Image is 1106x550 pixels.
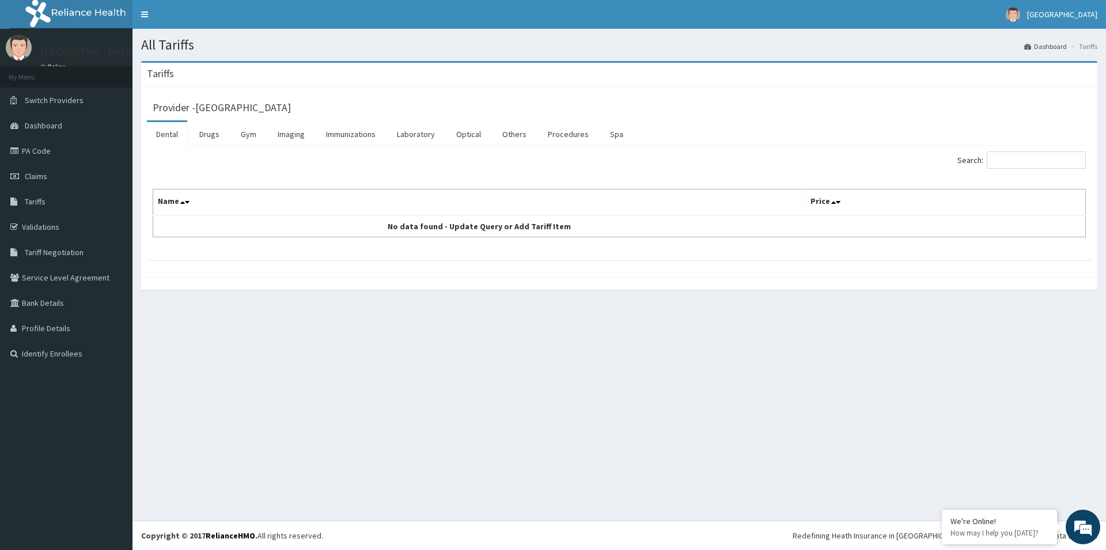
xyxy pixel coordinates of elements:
a: Spa [601,122,632,146]
a: Gym [232,122,266,146]
img: User Image [1006,7,1020,22]
span: Dashboard [25,120,62,131]
a: Online [40,63,68,71]
img: User Image [6,35,32,60]
input: Search: [987,151,1086,169]
a: Immunizations [317,122,385,146]
div: We're Online! [950,516,1048,526]
a: RelianceHMO [206,530,255,541]
h3: Tariffs [147,69,174,79]
a: Laboratory [388,122,444,146]
h3: Provider - [GEOGRAPHIC_DATA] [153,103,291,113]
th: Name [153,189,806,216]
label: Search: [957,151,1086,169]
h1: All Tariffs [141,37,1097,52]
p: How may I help you today? [950,528,1048,538]
div: Redefining Heath Insurance in [GEOGRAPHIC_DATA] using Telemedicine and Data Science! [793,530,1097,541]
span: Tariffs [25,196,46,207]
p: [GEOGRAPHIC_DATA] [40,47,135,57]
span: Claims [25,171,47,181]
span: Switch Providers [25,95,84,105]
footer: All rights reserved. [132,521,1106,550]
a: Optical [447,122,490,146]
span: [GEOGRAPHIC_DATA] [1027,9,1097,20]
li: Tariffs [1068,41,1097,51]
td: No data found - Update Query or Add Tariff Item [153,215,806,237]
a: Procedures [539,122,598,146]
a: Dashboard [1024,41,1067,51]
a: Drugs [190,122,229,146]
a: Others [493,122,536,146]
a: Dental [147,122,187,146]
strong: Copyright © 2017 . [141,530,257,541]
span: Tariff Negotiation [25,247,84,257]
th: Price [806,189,1086,216]
a: Imaging [268,122,314,146]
